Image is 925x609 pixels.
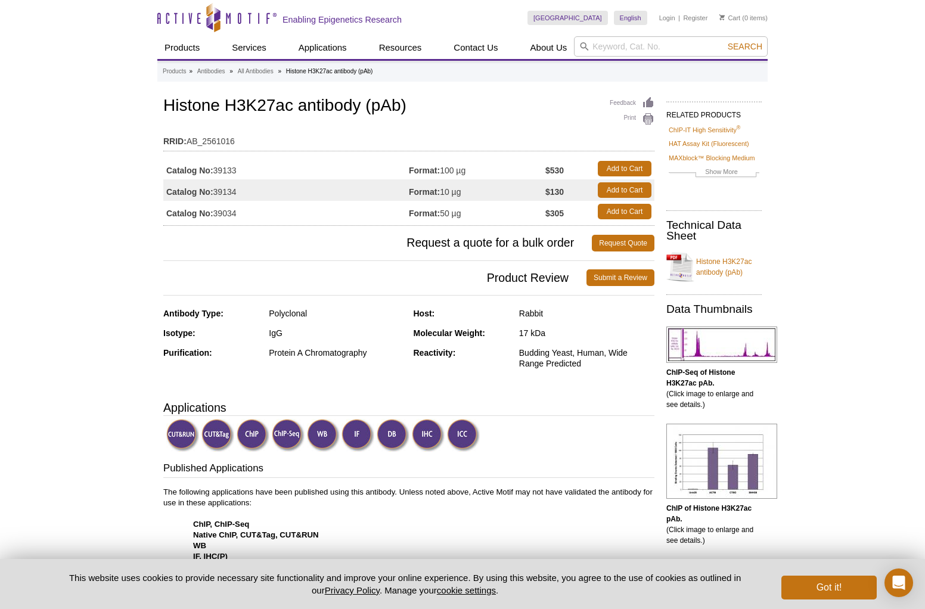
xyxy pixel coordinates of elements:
strong: Host: [414,309,435,318]
strong: Isotype: [163,328,195,338]
a: English [614,11,647,25]
strong: Molecular Weight: [414,328,485,338]
div: Open Intercom Messenger [884,568,913,597]
img: Your Cart [719,14,725,20]
a: Add to Cart [598,182,651,198]
li: (0 items) [719,11,768,25]
strong: ChIP, ChIP-Seq [193,520,249,529]
li: Histone H3K27ac antibody (pAb) [286,68,373,74]
li: » [189,68,193,74]
li: » [229,68,233,74]
strong: Native ChIP, CUT&Tag, CUT&RUN [193,530,319,539]
a: ChIP-IT High Sensitivity® [669,125,740,135]
img: Western Blot Validated [307,419,340,452]
strong: Format: [409,208,440,219]
li: » [278,68,281,74]
a: About Us [523,36,575,59]
strong: IF, IHC(P) [193,552,228,561]
p: The following applications have been published using this antibody. Unless noted above, Active Mo... [163,487,654,605]
a: Histone H3K27ac antibody (pAb) [666,249,762,285]
strong: Catalog No: [166,165,213,176]
a: Register [683,14,707,22]
a: Submit a Review [586,269,654,286]
p: This website uses cookies to provide necessary site functionality and improve your online experie... [48,571,762,596]
a: HAT Assay Kit (Fluorescent) [669,138,749,149]
h3: Applications [163,399,654,417]
img: Immunocytochemistry Validated [447,419,480,452]
a: Request Quote [592,235,654,251]
img: CUT&RUN Validated [166,419,199,452]
div: Protein A Chromatography [269,347,404,358]
p: (Click image to enlarge and see details.) [666,367,762,410]
a: Contact Us [446,36,505,59]
img: Histone H3K27ac antibody (pAb) tested by ChIP-Seq. [666,327,777,363]
td: 39034 [163,201,409,222]
input: Keyword, Cat. No. [574,36,768,57]
a: Privacy Policy [325,585,380,595]
a: MAXblock™ Blocking Medium [669,153,755,163]
img: Dot Blot Validated [377,419,409,452]
span: Search [728,42,762,51]
li: | [678,11,680,25]
button: cookie settings [437,585,496,595]
strong: Antibody Type: [163,309,224,318]
div: 17 kDa [519,328,654,338]
img: CUT&Tag Validated [201,419,234,452]
h2: Data Thumbnails [666,304,762,315]
td: AB_2561016 [163,129,654,148]
div: IgG [269,328,404,338]
a: Show More [669,166,759,180]
div: Budding Yeast, Human, Wide Range Predicted [519,347,654,369]
img: Histone H3K27ac antibody (pAb) tested by ChIP. [666,424,777,499]
img: Immunohistochemistry Validated [412,419,445,452]
p: (Click image to enlarge and see details.) [666,503,762,546]
strong: Format: [409,187,440,197]
img: ChIP-Seq Validated [272,419,305,452]
strong: $130 [545,187,564,197]
a: Products [157,36,207,59]
button: Search [724,41,766,52]
div: Polyclonal [269,308,404,319]
a: Login [659,14,675,22]
h2: RELATED PRODUCTS [666,101,762,123]
a: Applications [291,36,354,59]
b: ChIP of Histone H3K27ac pAb. [666,504,752,523]
td: 39133 [163,158,409,179]
a: Antibodies [197,66,225,77]
h3: Published Applications [163,461,654,478]
div: Rabbit [519,308,654,319]
b: ChIP-Seq of Histone H3K27ac pAb. [666,368,735,387]
a: [GEOGRAPHIC_DATA] [527,11,608,25]
a: Add to Cart [598,161,651,176]
img: Immunofluorescence Validated [342,419,374,452]
a: Products [163,66,186,77]
strong: Catalog No: [166,208,213,219]
strong: $305 [545,208,564,219]
span: Product Review [163,269,586,286]
strong: $530 [545,165,564,176]
td: 39134 [163,179,409,201]
td: 50 µg [409,201,545,222]
strong: WB [193,541,206,550]
a: All Antibodies [238,66,274,77]
a: Print [610,113,654,126]
span: Request a quote for a bulk order [163,235,592,251]
h2: Technical Data Sheet [666,220,762,241]
td: 100 µg [409,158,545,179]
a: Cart [719,14,740,22]
strong: Purification: [163,348,212,358]
sup: ® [737,125,741,130]
strong: Format: [409,165,440,176]
a: Add to Cart [598,204,651,219]
h1: Histone H3K27ac antibody (pAb) [163,97,654,117]
td: 10 µg [409,179,545,201]
h2: Enabling Epigenetics Research [283,14,402,25]
img: ChIP Validated [237,419,269,452]
a: Resources [372,36,429,59]
strong: RRID: [163,136,187,147]
strong: Reactivity: [414,348,456,358]
button: Got it! [781,576,877,599]
a: Feedback [610,97,654,110]
strong: Catalog No: [166,187,213,197]
a: Services [225,36,274,59]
